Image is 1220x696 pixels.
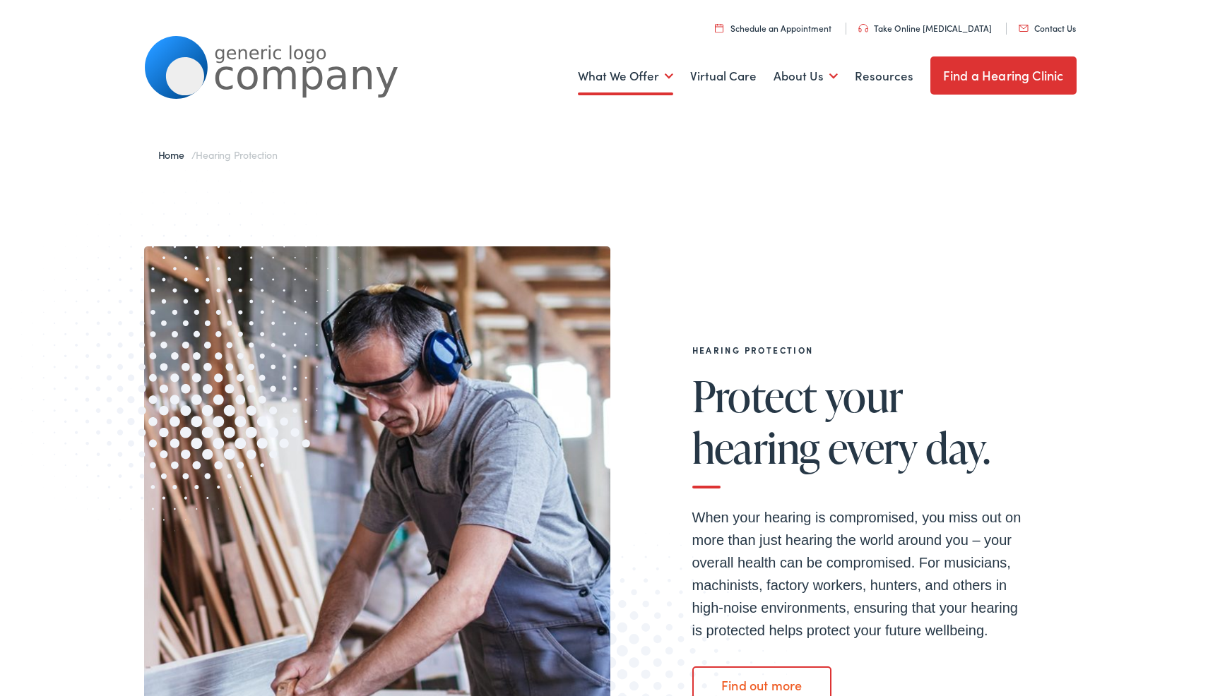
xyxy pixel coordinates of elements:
[858,22,992,34] a: Take Online [MEDICAL_DATA]
[855,50,913,102] a: Resources
[692,373,817,419] span: Protect
[158,148,278,162] span: /
[715,23,723,32] img: utility icon
[692,506,1031,642] p: When your hearing is compromised, you miss out on more than just hearing the world around you – y...
[692,424,820,471] span: hearing
[930,56,1077,95] a: Find a Hearing Clinic
[1019,22,1076,34] a: Contact Us
[692,345,1031,355] h2: Hearing Protection
[578,50,673,102] a: What We Offer
[158,148,191,162] a: Home
[774,50,838,102] a: About Us
[828,424,918,471] span: every
[715,22,831,34] a: Schedule an Appointment
[858,24,868,32] img: utility icon
[925,424,990,471] span: day.
[690,50,757,102] a: Virtual Care
[1019,25,1029,32] img: utility icon
[196,148,277,162] span: Hearing Protection
[825,373,904,419] span: your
